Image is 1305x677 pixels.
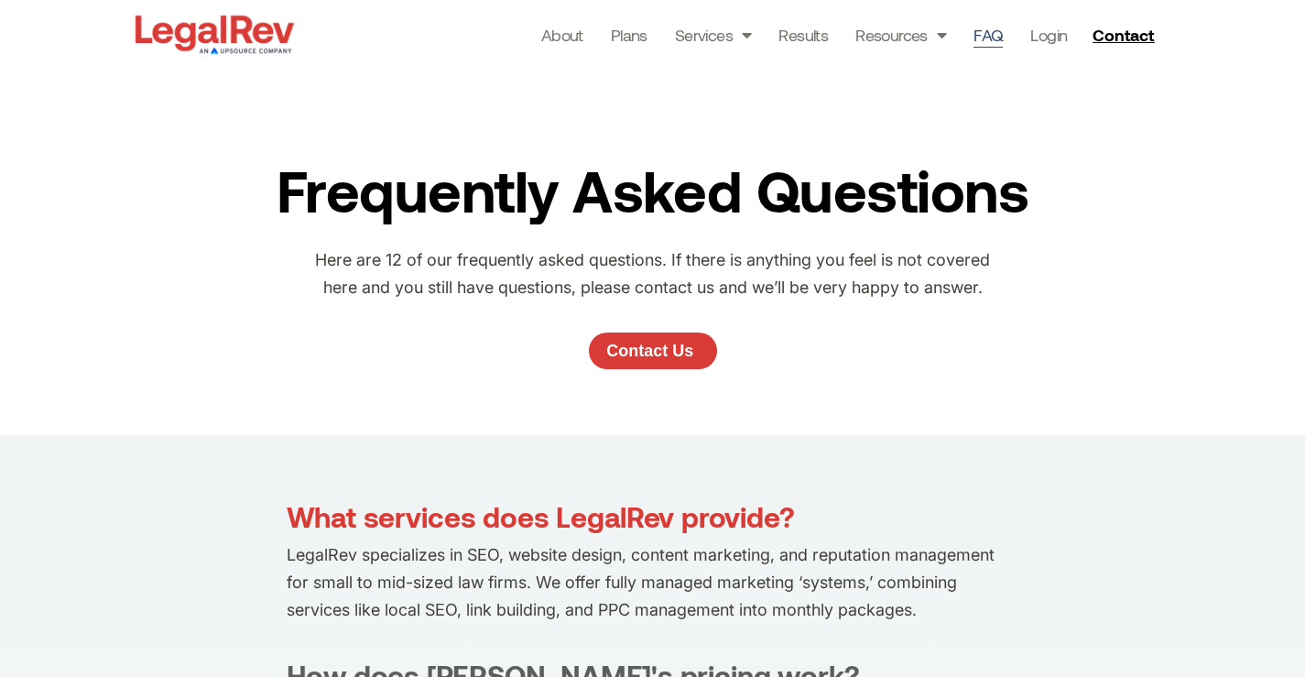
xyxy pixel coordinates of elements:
[675,22,752,48] a: Services
[1030,22,1067,48] a: Login
[606,343,693,359] span: Contact Us
[309,246,996,301] p: Here are 12 of our frequently asked questions. If there is anything you feel is not covered here ...
[541,22,583,48] a: About
[589,333,717,369] a: Contact Us
[611,22,647,48] a: Plans
[267,151,1038,228] h2: Frequently Asked Questions
[855,22,946,48] a: Resources
[541,22,1068,48] nav: Menu
[287,501,795,532] div: What services does LegalRev provide?
[287,541,1019,624] p: LegalRev specializes in SEO, website design, content marketing, and reputation management for sma...
[1085,20,1166,49] a: Contact
[973,22,1003,48] a: FAQ
[287,501,1019,532] summary: What services does LegalRev provide?
[1093,27,1154,43] span: Contact
[778,22,828,48] a: Results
